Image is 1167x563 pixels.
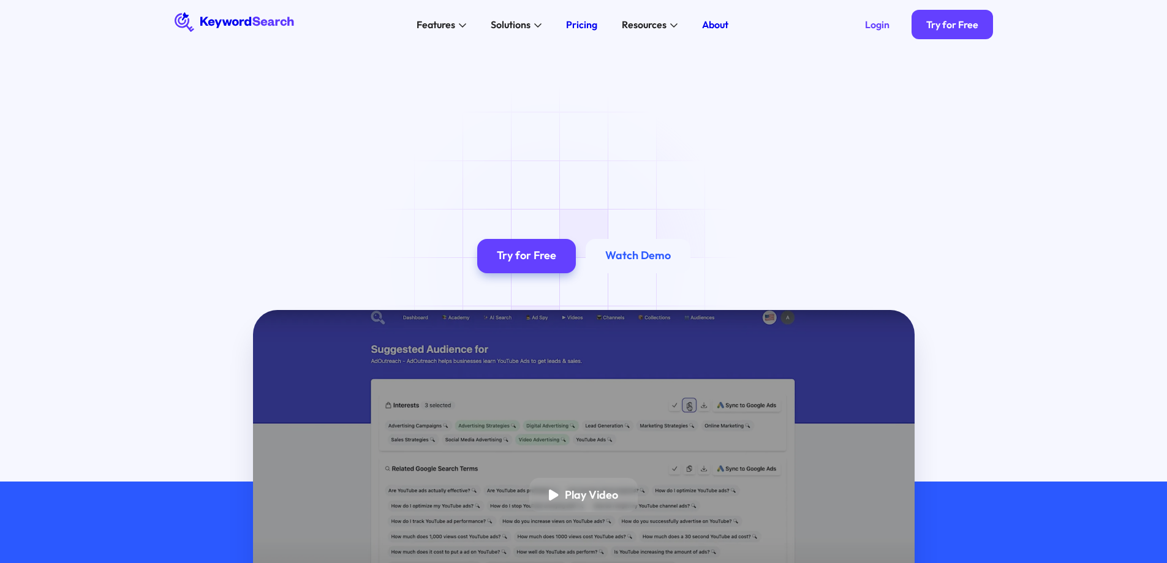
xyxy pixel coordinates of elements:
[290,98,878,214] h1: Supercharge Your Ad Audiences
[850,10,904,39] a: Login
[702,17,728,32] div: About
[417,17,455,32] div: Features
[622,17,667,32] div: Resources
[695,15,736,34] a: About
[559,15,605,34] a: Pricing
[565,488,618,502] div: Play Video
[605,249,671,263] div: Watch Demo
[477,239,576,273] a: Try for Free
[566,17,597,32] div: Pricing
[497,249,556,263] div: Try for Free
[491,17,531,32] div: Solutions
[865,18,889,31] div: Login
[926,18,978,31] div: Try for Free
[912,10,993,39] a: Try for Free
[627,149,806,221] span: with AI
